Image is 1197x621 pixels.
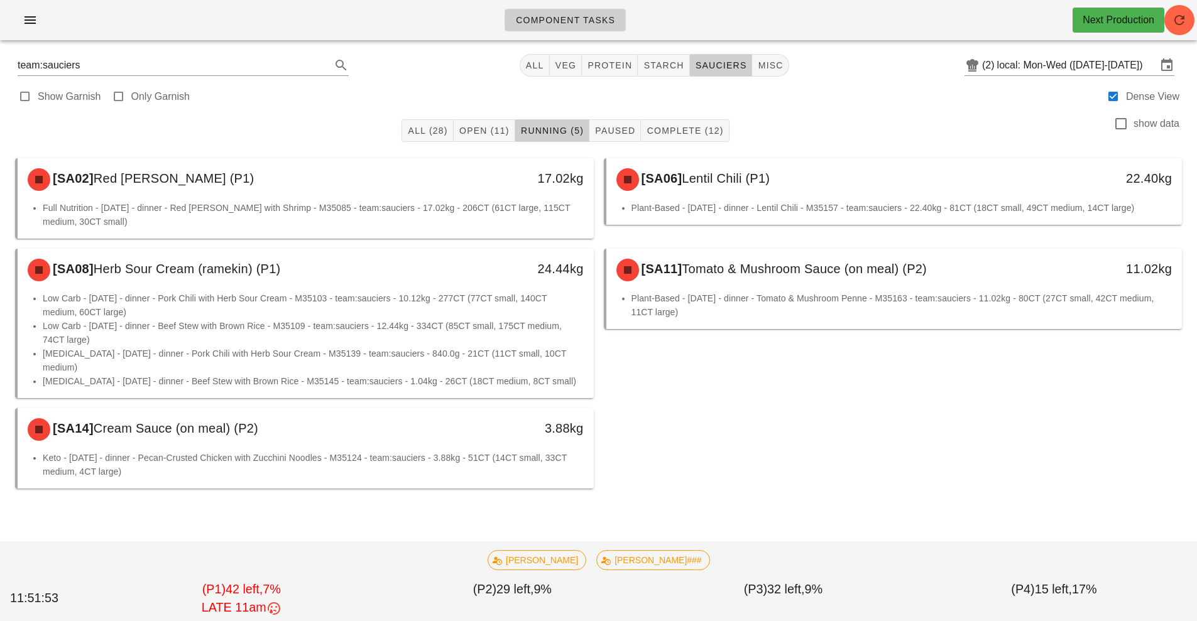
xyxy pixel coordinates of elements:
[646,126,723,136] span: Complete (12)
[402,119,453,142] button: All (28)
[94,171,254,185] span: Red [PERSON_NAME] (P1)
[604,551,702,570] span: [PERSON_NAME]###
[1044,168,1172,188] div: 22.40kg
[43,201,584,229] li: Full Nutrition - [DATE] - dinner - Red [PERSON_NAME] with Shrimp - M35085 - team:sauciers - 17.02...
[555,60,577,70] span: veg
[648,578,919,620] div: (P3) 9%
[106,578,377,620] div: (P1) 7%
[454,119,515,142] button: Open (11)
[43,319,584,347] li: Low Carb - [DATE] - dinner - Beef Stew with Brown Rice - M35109 - team:sauciers - 12.44kg - 334CT...
[594,126,635,136] span: Paused
[695,60,747,70] span: sauciers
[50,421,94,435] span: [SA14]
[690,54,753,77] button: sauciers
[520,54,550,77] button: All
[459,126,510,136] span: Open (11)
[587,60,632,70] span: protein
[94,421,258,435] span: Cream Sauce (on meal) (P2)
[641,119,729,142] button: Complete (12)
[639,171,682,185] span: [SA06]
[456,168,583,188] div: 17.02kg
[550,54,582,77] button: veg
[643,60,684,70] span: starch
[377,578,648,620] div: (P2) 9%
[919,578,1189,620] div: (P4) 17%
[50,262,94,276] span: [SA08]
[515,119,589,142] button: Running (5)
[631,201,1172,215] li: Plant-Based - [DATE] - dinner - Lentil Chili - M35157 - team:sauciers - 22.40kg - 81CT (18CT smal...
[1083,13,1154,28] div: Next Production
[43,291,584,319] li: Low Carb - [DATE] - dinner - Pork Chili with Herb Sour Cream - M35103 - team:sauciers - 10.12kg -...
[982,59,997,72] div: (2)
[43,451,584,478] li: Keto - [DATE] - dinner - Pecan-Crusted Chicken with Zucchini Noodles - M35124 - team:sauciers - 3...
[456,418,583,438] div: 3.88kg
[682,171,770,185] span: Lentil Chili (P1)
[505,9,626,31] a: Component Tasks
[752,54,789,77] button: misc
[631,291,1172,319] li: Plant-Based - [DATE] - dinner - Tomato & Mushroom Penne - M35163 - team:sauciers - 11.02kg - 80CT...
[94,262,281,276] span: Herb Sour Cream (ramekin) (P1)
[525,60,544,70] span: All
[1134,117,1179,130] label: show data
[1126,90,1179,103] label: Dense View
[407,126,447,136] span: All (28)
[520,126,584,136] span: Running (5)
[757,60,783,70] span: misc
[515,15,615,25] span: Component Tasks
[50,171,94,185] span: [SA02]
[456,259,583,279] div: 24.44kg
[589,119,641,142] button: Paused
[682,262,927,276] span: Tomato & Mushroom Sauce (on meal) (P2)
[582,54,638,77] button: protein
[1044,259,1172,279] div: 11.02kg
[38,90,101,103] label: Show Garnish
[43,347,584,374] li: [MEDICAL_DATA] - [DATE] - dinner - Pork Chili with Herb Sour Cream - M35139 - team:sauciers - 840...
[496,551,578,570] span: [PERSON_NAME]
[638,54,689,77] button: starch
[43,374,584,388] li: [MEDICAL_DATA] - [DATE] - dinner - Beef Stew with Brown Rice - M35145 - team:sauciers - 1.04kg - ...
[131,90,190,103] label: Only Garnish
[639,262,682,276] span: [SA11]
